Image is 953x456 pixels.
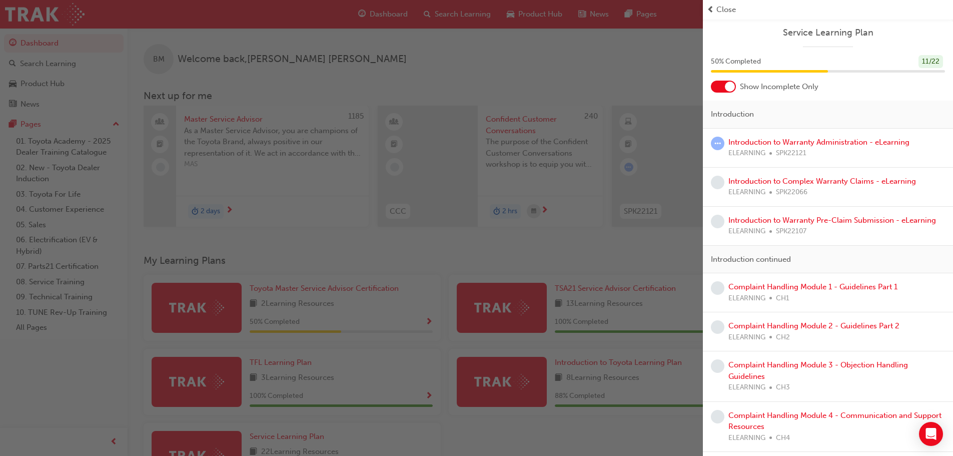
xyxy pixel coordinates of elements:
span: learningRecordVerb_ATTEMPT-icon [711,137,724,150]
span: ELEARNING [728,293,765,304]
span: learningRecordVerb_NONE-icon [711,359,724,373]
span: SPK22107 [776,226,806,237]
span: learningRecordVerb_NONE-icon [711,320,724,334]
span: Show Incomplete Only [740,81,818,93]
a: Complaint Handling Module 2 - Guidelines Part 2 [728,321,899,330]
a: Complaint Handling Module 1 - Guidelines Part 1 [728,282,897,291]
div: Open Intercom Messenger [919,422,943,446]
span: learningRecordVerb_NONE-icon [711,281,724,295]
span: ELEARNING [728,432,765,444]
a: Introduction to Warranty Administration - eLearning [728,138,909,147]
span: Close [716,4,736,16]
a: Introduction to Warranty Pre-Claim Submission - eLearning [728,216,936,225]
span: CH3 [776,382,790,393]
span: SPK22121 [776,148,806,159]
a: Service Learning Plan [711,27,945,39]
a: Complaint Handling Module 3 - Objection Handling Guidelines [728,360,908,381]
a: Complaint Handling Module 4 - Communication and Support Resources [728,411,941,431]
span: CH2 [776,332,790,343]
span: learningRecordVerb_NONE-icon [711,215,724,228]
span: CH1 [776,293,789,304]
span: Introduction [711,109,754,120]
span: ELEARNING [728,226,765,237]
span: ELEARNING [728,332,765,343]
span: ELEARNING [728,148,765,159]
span: SPK22066 [776,187,807,198]
span: ELEARNING [728,187,765,198]
span: learningRecordVerb_NONE-icon [711,410,724,423]
div: 11 / 22 [918,55,943,69]
span: ELEARNING [728,382,765,393]
span: prev-icon [707,4,714,16]
span: 50 % Completed [711,56,761,68]
button: prev-iconClose [707,4,949,16]
span: Introduction continued [711,254,791,265]
span: learningRecordVerb_NONE-icon [711,176,724,189]
a: Introduction to Complex Warranty Claims - eLearning [728,177,916,186]
span: CH4 [776,432,790,444]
